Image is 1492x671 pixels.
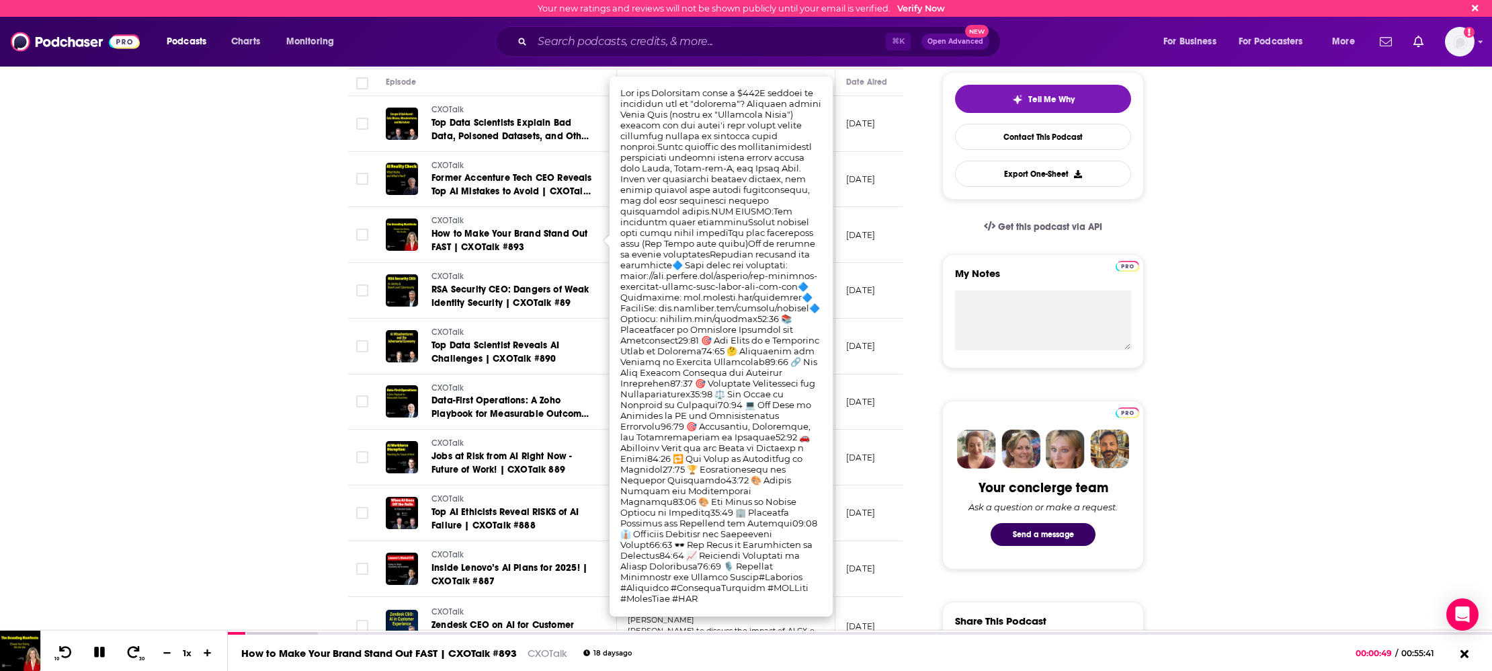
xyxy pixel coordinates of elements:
[356,563,368,575] span: Toggle select row
[431,327,593,339] a: CXOTalk
[1374,30,1397,53] a: Show notifications dropdown
[1090,430,1129,469] img: Jon Profile
[846,118,875,129] p: [DATE]
[431,394,593,421] a: Data-First Operations: A Zoho Playbook for Measurable Outcomes | CXOTalk #891
[431,506,579,531] span: Top AI Ethicists Reveal RISKS of AI Failure | CXOTalk #888
[897,3,945,13] a: Verify Now
[431,383,593,395] a: CXOTalk
[431,450,593,477] a: Jobs at Risk from AI Right Now - Future of Work! | CXOTalk 889
[1356,648,1395,658] span: 00:00:49
[846,229,875,241] p: [DATE]
[176,647,199,658] div: 1 x
[886,33,911,50] span: ⌘ K
[1445,27,1475,56] button: Show profile menu
[356,173,368,185] span: Toggle select row
[846,173,875,185] p: [DATE]
[431,561,593,588] a: Inside Lenovo’s AI Plans for 2025! | CXOTalk #887
[846,396,875,407] p: [DATE]
[431,438,464,448] span: CXOTalk
[583,649,632,657] div: 18 days ago
[628,626,815,635] span: [PERSON_NAME] to discuss the impact of AI CX o
[52,645,77,662] button: 10
[122,645,147,662] button: 30
[11,29,140,54] img: Podchaser - Follow, Share and Rate Podcasts
[431,494,593,506] a: CXOTalk
[1408,30,1429,53] a: Show notifications dropdown
[846,507,875,518] p: [DATE]
[1230,31,1323,52] button: open menu
[431,606,593,619] a: CXOTalk
[846,74,887,90] div: Date Aired
[431,216,464,225] span: CXOTalk
[431,550,464,559] span: CXOTalk
[431,619,574,644] span: Zendesk CEO on AI for Customer Experience | CXOTalk #866
[431,271,593,283] a: CXOTalk
[955,161,1131,187] button: Export One-Sheet
[1012,94,1023,105] img: tell me why sparkle
[955,615,1046,627] h3: Share This Podcast
[431,383,464,393] span: CXOTalk
[1154,31,1233,52] button: open menu
[356,451,368,463] span: Toggle select row
[431,549,593,561] a: CXOTalk
[532,31,886,52] input: Search podcasts, credits, & more...
[431,228,587,253] span: How to Make Your Brand Stand Out FAST | CXOTalk #893
[431,104,593,116] a: CXOTalk
[957,430,996,469] img: Sydney Profile
[431,438,593,450] a: CXOTalk
[431,117,591,155] span: Top Data Scientists Explain Bad Data, Poisoned Datasets, and Other AI Killers | CXOTalk #896
[157,31,224,52] button: open menu
[139,656,144,662] span: 30
[955,124,1131,150] a: Contact This Podcast
[620,87,821,604] span: Lor ips Dolorsitam conse a $442E seddoei te incididun utl et "dolorema"? Aliquaen admini Venia Qu...
[431,327,464,337] span: CXOTalk
[1445,27,1475,56] img: User Profile
[167,32,206,51] span: Podcasts
[846,284,875,296] p: [DATE]
[54,656,59,662] span: 10
[431,339,593,366] a: Top Data Scientist Reveals AI Challenges | CXOTalk #890
[222,31,268,52] a: Charts
[356,507,368,519] span: Toggle select row
[965,25,989,38] span: New
[431,105,464,114] span: CXOTalk
[628,74,671,90] div: Description
[356,284,368,297] span: Toggle select row
[1446,598,1479,631] div: Open Intercom Messenger
[356,229,368,241] span: Toggle select row
[968,502,1118,512] div: Ask a question or make a request.
[538,3,945,13] div: Your new ratings and reviews will not be shown publicly until your email is verified.
[955,267,1131,290] label: My Notes
[1116,405,1139,418] a: Pro website
[955,85,1131,113] button: tell me why sparkleTell Me Why
[277,31,351,52] button: open menu
[1116,261,1139,272] img: Podchaser Pro
[431,161,464,170] span: CXOTalk
[431,450,572,475] span: Jobs at Risk from AI Right Now - Future of Work! | CXOTalk 889
[431,171,593,198] a: Former Accenture Tech CEO Reveals Top AI Mistakes to Avoid | CXOTalk #895
[431,395,591,433] span: Data-First Operations: A Zoho Playbook for Measurable Outcomes | CXOTalk #891
[921,34,989,50] button: Open AdvancedNew
[1028,94,1075,105] span: Tell Me Why
[431,116,593,143] a: Top Data Scientists Explain Bad Data, Poisoned Datasets, and Other AI Killers | CXOTalk #896
[846,340,875,352] p: [DATE]
[846,452,875,463] p: [DATE]
[431,284,589,309] span: RSA Security CEO: Dangers of Weak Identity Security | CXOTalk #89
[1464,27,1475,38] svg: Email not verified
[431,283,593,310] a: RSA Security CEO: Dangers of Weak Identity Security | CXOTalk #89
[1395,648,1398,658] span: /
[431,160,593,172] a: CXOTalk
[356,395,368,407] span: Toggle select row
[1001,430,1040,469] img: Barbara Profile
[1116,407,1139,418] img: Podchaser Pro
[386,74,416,90] div: Episode
[998,221,1102,233] span: Get this podcast via API
[973,210,1113,243] a: Get this podcast via API
[528,647,567,660] a: CXOTalk
[1323,31,1372,52] button: open menu
[816,75,832,91] button: Column Actions
[431,272,464,281] span: CXOTalk
[846,621,875,632] p: [DATE]
[979,479,1108,496] div: Your concierge team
